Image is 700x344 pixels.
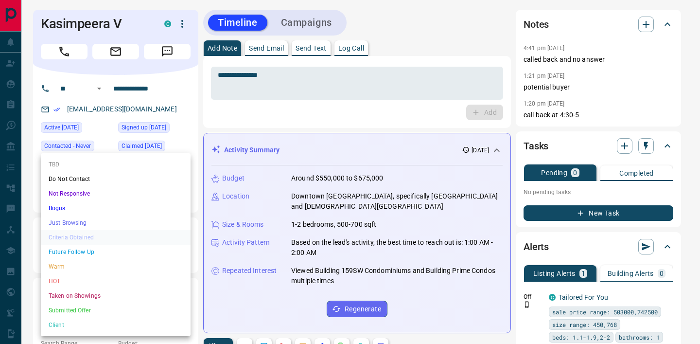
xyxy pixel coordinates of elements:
[41,186,191,201] li: Not Responsive
[41,172,191,186] li: Do Not Contact
[41,157,191,172] li: TBD
[41,289,191,303] li: Taken on Showings
[41,318,191,332] li: Client
[41,201,191,216] li: Bogus
[41,216,191,230] li: Just Browsing
[41,303,191,318] li: Submitted Offer
[41,245,191,259] li: Future Follow Up
[41,259,191,274] li: Warm
[41,274,191,289] li: HOT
